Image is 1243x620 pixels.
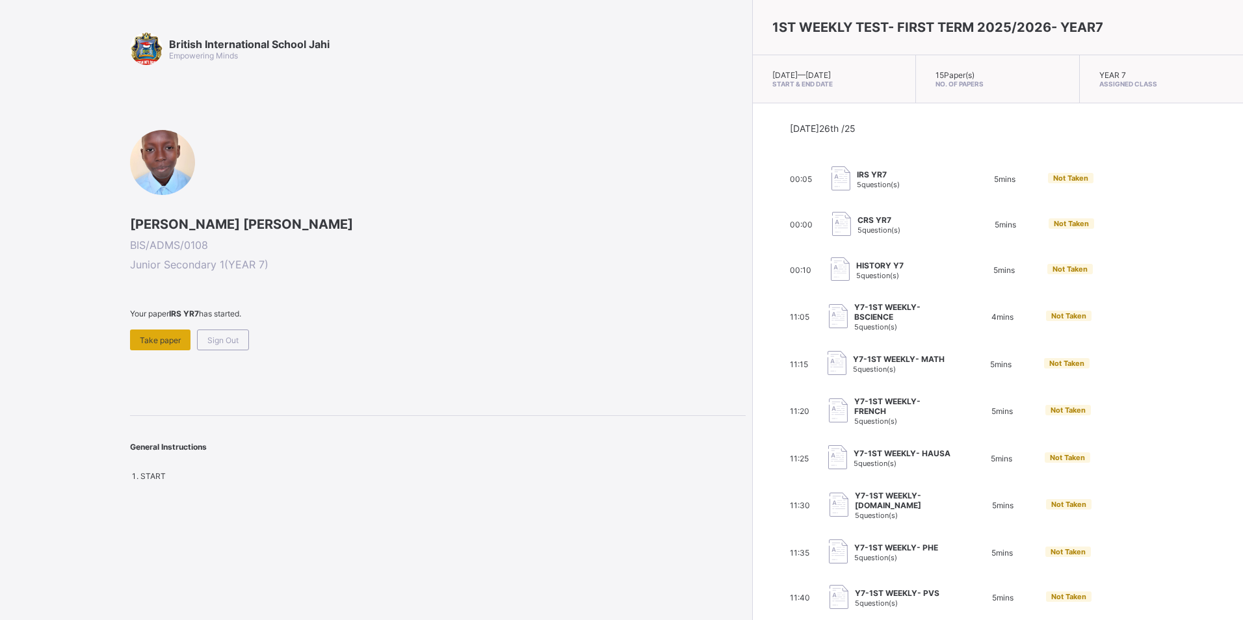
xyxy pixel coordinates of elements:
[857,226,900,235] span: 5 question(s)
[857,215,900,225] span: CRS YR7
[854,322,897,331] span: 5 question(s)
[1051,592,1086,601] span: Not Taken
[829,398,848,422] img: take_paper.cd97e1aca70de81545fe8e300f84619e.svg
[854,448,950,458] span: Y7-1ST WEEKLY- HAUSA
[854,543,938,552] span: Y7-1ST WEEKLY- PHE
[130,216,746,232] span: [PERSON_NAME] [PERSON_NAME]
[855,491,953,510] span: Y7-1ST WEEKLY- [DOMAIN_NAME]
[830,493,848,517] img: take_paper.cd97e1aca70de81545fe8e300f84619e.svg
[1099,70,1126,80] span: YEAR 7
[832,212,851,236] img: take_paper.cd97e1aca70de81545fe8e300f84619e.svg
[790,174,812,184] span: 00:05
[130,442,207,452] span: General Instructions
[169,309,199,318] b: IRS YR7
[991,548,1013,558] span: 5 mins
[855,588,939,598] span: Y7-1ST WEEKLY- PVS
[991,312,1014,322] span: 4 mins
[831,166,850,190] img: take_paper.cd97e1aca70de81545fe8e300f84619e.svg
[130,239,746,252] span: BIS/ADMS/0108
[772,80,896,88] span: Start & End Date
[790,123,856,134] span: [DATE] 26th /25
[992,593,1014,602] span: 5 mins
[1053,265,1088,274] span: Not Taken
[853,365,896,374] span: 5 question(s)
[140,335,181,345] span: Take paper
[855,511,898,520] span: 5 question(s)
[854,302,952,322] span: Y7-1ST WEEKLY-BSCIENCE
[994,174,1015,184] span: 5 mins
[790,406,809,416] span: 11:20
[140,471,166,481] span: START
[992,500,1014,510] span: 5 mins
[1051,406,1086,415] span: Not Taken
[829,539,848,563] img: take_paper.cd97e1aca70de81545fe8e300f84619e.svg
[207,335,239,345] span: Sign Out
[130,309,746,318] span: Your paper has started.
[991,454,1012,463] span: 5 mins
[790,312,809,322] span: 11:05
[857,180,900,189] span: 5 question(s)
[1051,547,1086,556] span: Not Taken
[854,417,897,426] span: 5 question(s)
[1050,453,1085,462] span: Not Taken
[830,585,848,609] img: take_paper.cd97e1aca70de81545fe8e300f84619e.svg
[790,220,813,229] span: 00:00
[1051,311,1086,320] span: Not Taken
[790,500,810,510] span: 11:30
[829,304,848,328] img: take_paper.cd97e1aca70de81545fe8e300f84619e.svg
[854,396,952,416] span: Y7-1ST WEEKLY- FRENCH
[1099,80,1223,88] span: Assigned Class
[936,80,1059,88] span: No. of Papers
[772,19,1103,35] span: 1ST WEEKLY TEST- FIRST TERM 2025/2026- YEAR7
[1054,219,1089,228] span: Not Taken
[790,454,809,463] span: 11:25
[1053,174,1088,183] span: Not Taken
[772,70,831,80] span: [DATE] — [DATE]
[991,406,1013,416] span: 5 mins
[1051,500,1086,509] span: Not Taken
[854,553,897,562] span: 5 question(s)
[995,220,1016,229] span: 5 mins
[853,354,945,364] span: Y7-1ST WEEKLY- MATH
[993,265,1015,275] span: 5 mins
[936,70,975,80] span: 15 Paper(s)
[169,51,238,60] span: Empowering Minds
[856,261,904,270] span: HISTORY Y7
[828,351,846,375] img: take_paper.cd97e1aca70de81545fe8e300f84619e.svg
[790,265,811,275] span: 00:10
[790,593,810,602] span: 11:40
[856,271,899,280] span: 5 question(s)
[1049,359,1084,368] span: Not Taken
[855,599,898,608] span: 5 question(s)
[857,170,900,179] span: IRS YR7
[854,459,896,468] span: 5 question(s)
[790,359,808,369] span: 11:15
[130,258,746,271] span: Junior Secondary 1 ( YEAR 7 )
[828,445,847,469] img: take_paper.cd97e1aca70de81545fe8e300f84619e.svg
[831,257,850,281] img: take_paper.cd97e1aca70de81545fe8e300f84619e.svg
[169,38,330,51] span: British International School Jahi
[790,548,809,558] span: 11:35
[990,359,1012,369] span: 5 mins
